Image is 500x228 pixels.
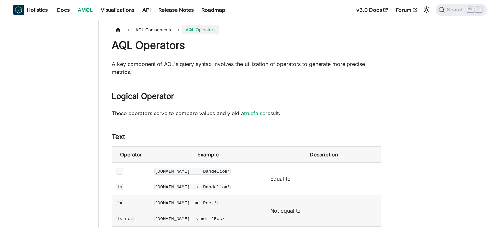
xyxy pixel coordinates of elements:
[27,6,48,14] b: Holistics
[112,109,381,117] p: These operators serve to compare values and yield a result.
[112,133,381,141] h3: Text
[266,147,381,163] th: Description
[392,5,421,15] a: Forum
[116,184,123,190] code: is
[182,25,219,34] span: AQL Operators
[112,25,381,34] nav: Breadcrumbs
[154,168,231,175] code: [DOMAIN_NAME] == 'Dandelion'
[436,4,487,16] button: Search (Ctrl+K)
[116,216,134,222] code: is not
[97,5,138,15] a: Visualizations
[155,5,198,15] a: Release Notes
[266,195,381,227] td: Not equal to
[352,5,392,15] a: v3.0 Docs
[445,7,467,13] span: Search
[150,147,266,163] th: Example
[116,168,123,175] code: ==
[475,7,482,12] kbd: K
[421,5,432,15] button: Switch between dark and light mode (currently light mode)
[266,163,381,195] td: Equal to
[13,5,24,15] img: Holistics
[116,200,123,206] code: !=
[112,25,124,34] a: Home page
[154,184,231,190] code: [DOMAIN_NAME] is 'Dandelion'
[74,5,97,15] a: AMQL
[112,60,381,76] p: A key component of AQL's query syntax involves the utilization of operators to generate more prec...
[13,5,48,15] a: HolisticsHolistics
[132,25,174,34] span: AQL Components
[112,147,150,163] th: Operator
[112,92,381,104] h2: Logical Operator
[244,110,265,116] a: truefalse
[112,39,381,52] h1: AQL Operators
[154,216,228,222] code: [DOMAIN_NAME] is not 'Rock'
[154,200,218,206] code: [DOMAIN_NAME] != 'Rock'
[198,5,229,15] a: Roadmap
[138,5,155,15] a: API
[53,5,74,15] a: Docs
